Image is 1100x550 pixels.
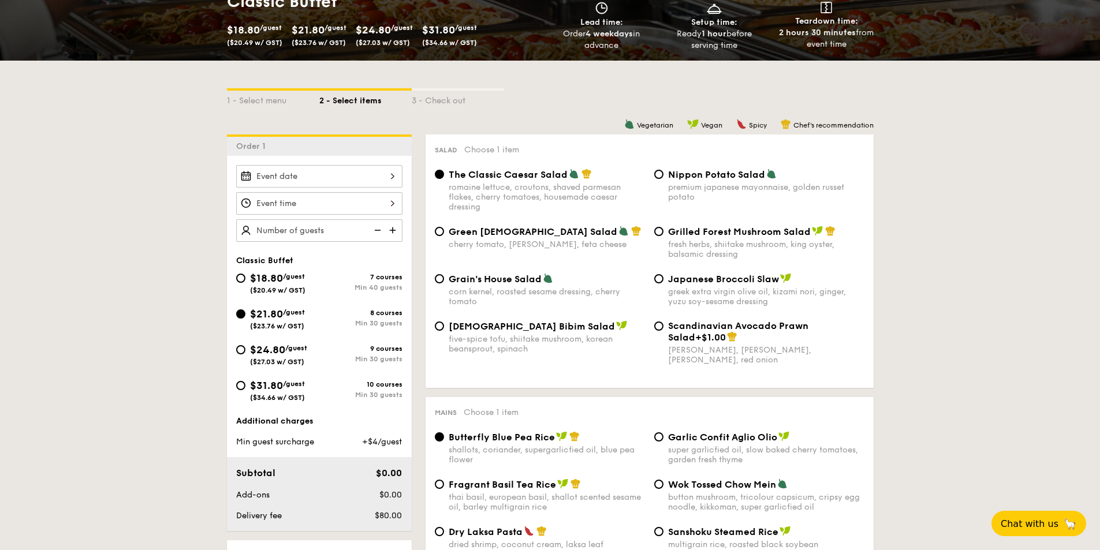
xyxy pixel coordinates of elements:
span: The Classic Caesar Salad [449,169,568,180]
span: $18.80 [250,272,283,285]
div: fresh herbs, shiitake mushroom, king oyster, balsamic dressing [668,240,864,259]
input: [DEMOGRAPHIC_DATA] Bibim Saladfive-spice tofu, shiitake mushroom, korean beansprout, spinach [435,321,444,331]
img: icon-vegan.f8ff3823.svg [780,526,791,536]
span: ($34.66 w/ GST) [422,39,477,47]
span: Salad [435,146,457,154]
img: icon-vegan.f8ff3823.svg [687,119,699,129]
span: Garlic Confit Aglio Olio [668,432,777,443]
img: icon-reduce.1d2dbef1.svg [368,219,385,241]
div: dried shrimp, coconut cream, laksa leaf [449,540,645,549]
div: premium japanese mayonnaise, golden russet potato [668,182,864,202]
span: $31.80 [250,379,283,392]
input: The Classic Caesar Saladromaine lettuce, croutons, shaved parmesan flakes, cherry tomatoes, house... [435,170,444,179]
img: icon-vegan.f8ff3823.svg [557,478,569,489]
span: 🦙 [1063,517,1077,530]
span: Add-ons [236,490,270,500]
span: Wok Tossed Chow Mein [668,479,776,490]
input: Grilled Forest Mushroom Saladfresh herbs, shiitake mushroom, king oyster, balsamic dressing [654,227,663,236]
img: icon-chef-hat.a58ddaea.svg [536,526,547,536]
span: ($20.49 w/ GST) [250,286,305,294]
div: five-spice tofu, shiitake mushroom, korean beansprout, spinach [449,334,645,354]
div: 7 courses [319,273,402,281]
img: icon-chef-hat.a58ddaea.svg [631,226,642,236]
span: $80.00 [375,511,402,521]
span: Setup time: [691,17,737,27]
input: Wok Tossed Chow Meinbutton mushroom, tricolour capsicum, cripsy egg noodle, kikkoman, super garli... [654,480,663,489]
span: /guest [285,344,307,352]
div: 2 - Select items [319,91,412,107]
img: icon-chef-hat.a58ddaea.svg [727,331,737,342]
span: /guest [283,272,305,280]
span: /guest [455,24,477,32]
span: $0.00 [376,467,402,478]
input: Number of guests [236,219,402,242]
div: cherry tomato, [PERSON_NAME], feta cheese [449,240,645,249]
span: Vegan [701,121,722,129]
img: icon-vegetarian.fe4039eb.svg [624,119,635,129]
input: Sanshoku Steamed Ricemultigrain rice, roasted black soybean [654,527,663,536]
div: Min 30 guests [319,319,402,327]
div: 1 - Select menu [227,91,319,107]
img: icon-vegan.f8ff3823.svg [616,320,628,331]
input: $18.80/guest($20.49 w/ GST)7 coursesMin 40 guests [236,274,245,283]
img: icon-dish.430c3a2e.svg [706,2,723,14]
span: $24.80 [250,343,285,356]
input: Fragrant Basil Tea Ricethai basil, european basil, shallot scented sesame oil, barley multigrain ... [435,480,444,489]
img: icon-vegetarian.fe4039eb.svg [766,169,777,179]
img: icon-chef-hat.a58ddaea.svg [825,226,836,236]
span: +$4/guest [362,437,402,447]
span: /guest [391,24,413,32]
div: Min 30 guests [319,391,402,399]
span: /guest [260,24,282,32]
div: Additional charges [236,416,402,427]
span: Nippon Potato Salad [668,169,765,180]
span: Green [DEMOGRAPHIC_DATA] Salad [449,226,617,237]
div: 3 - Check out [412,91,504,107]
img: icon-vegan.f8ff3823.svg [780,273,792,283]
span: [DEMOGRAPHIC_DATA] Bibim Salad [449,321,615,332]
span: Vegetarian [637,121,673,129]
span: /guest [325,24,346,32]
span: Min guest surcharge [236,437,314,447]
img: icon-spicy.37a8142b.svg [524,526,534,536]
span: $18.80 [227,24,260,36]
button: Chat with us🦙 [991,511,1086,536]
div: [PERSON_NAME], [PERSON_NAME], [PERSON_NAME], red onion [668,345,864,365]
span: ($34.66 w/ GST) [250,394,305,402]
img: icon-spicy.37a8142b.svg [736,119,747,129]
div: 8 courses [319,309,402,317]
span: /guest [283,308,305,316]
div: corn kernel, roasted sesame dressing, cherry tomato [449,287,645,306]
span: Sanshoku Steamed Rice [668,526,778,537]
div: shallots, coriander, supergarlicfied oil, blue pea flower [449,445,645,465]
span: Chat with us [1001,518,1058,529]
span: Butterfly Blue Pea Rice [449,432,555,443]
input: Butterfly Blue Pea Riceshallots, coriander, supergarlicfied oil, blue pea flower [435,432,444,442]
img: icon-chef-hat.a58ddaea.svg [781,119,791,129]
span: $31.80 [422,24,455,36]
div: from event time [775,27,878,50]
img: icon-vegetarian.fe4039eb.svg [543,273,553,283]
img: icon-chef-hat.a58ddaea.svg [570,478,581,489]
input: Event time [236,192,402,215]
input: $31.80/guest($34.66 w/ GST)10 coursesMin 30 guests [236,381,245,390]
span: Delivery fee [236,511,282,521]
img: icon-vegan.f8ff3823.svg [812,226,823,236]
div: multigrain rice, roasted black soybean [668,540,864,549]
img: icon-add.58712e84.svg [385,219,402,241]
span: Lead time: [580,17,623,27]
img: icon-chef-hat.a58ddaea.svg [569,431,580,442]
span: +$1.00 [695,332,726,343]
div: romaine lettuce, croutons, shaved parmesan flakes, cherry tomatoes, housemade caesar dressing [449,182,645,212]
span: Mains [435,409,457,417]
span: ($20.49 w/ GST) [227,39,282,47]
img: icon-clock.2db775ea.svg [593,2,610,14]
span: Subtotal [236,467,275,478]
div: super garlicfied oil, slow baked cherry tomatoes, garden fresh thyme [668,445,864,465]
span: Classic Buffet [236,256,293,265]
span: Grain's House Salad [449,274,542,285]
strong: 1 hour [702,29,726,39]
strong: 4 weekdays [586,29,633,39]
span: Choose 1 item [464,145,519,155]
span: Japanese Broccoli Slaw [668,274,779,285]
